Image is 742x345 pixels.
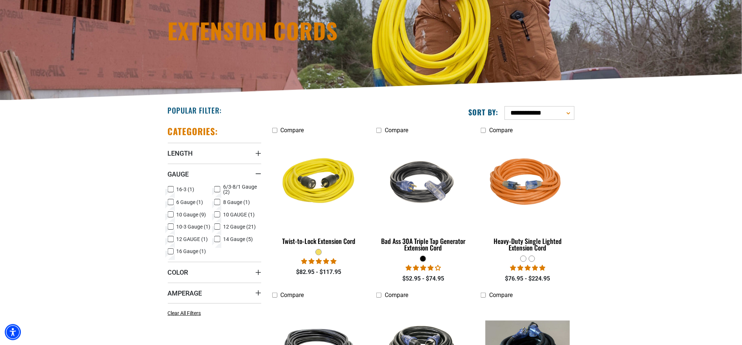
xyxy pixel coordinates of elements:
span: Compare [385,127,408,134]
h2: Categories: [168,126,218,137]
h1: Extension Cords [168,19,435,41]
a: Clear All Filters [168,309,204,317]
div: $82.95 - $117.95 [272,268,366,277]
div: Heavy-Duty Single Lighted Extension Cord [481,238,574,251]
span: 10 GAUGE (1) [223,212,255,217]
div: Bad Ass 30A Triple Tap Generator Extension Cord [376,238,470,251]
span: 10-3 Gauge (1) [177,224,211,229]
span: Amperage [168,289,202,297]
span: 16-3 (1) [177,187,195,192]
span: 10 Gauge (9) [177,212,206,217]
span: Compare [489,292,513,298]
summary: Color [168,262,261,282]
span: 6 Gauge (1) [177,200,203,205]
span: 12 Gauge (21) [223,224,256,229]
span: 6/3-8/1 Gauge (2) [223,184,258,194]
summary: Gauge [168,164,261,184]
span: 14 Gauge (5) [223,237,253,242]
span: Length [168,149,193,157]
label: Sort by: [469,107,499,117]
span: Clear All Filters [168,310,201,316]
span: 4.00 stars [406,264,441,271]
span: 5.00 stars [301,258,336,265]
span: Compare [489,127,513,134]
span: Color [168,268,188,277]
div: $76.95 - $224.95 [481,274,574,283]
span: Gauge [168,170,189,178]
a: orange Heavy-Duty Single Lighted Extension Cord [481,137,574,255]
div: Accessibility Menu [5,324,21,340]
summary: Amperage [168,283,261,303]
img: black [377,141,469,225]
span: Compare [281,127,304,134]
span: 5.00 stars [510,264,545,271]
a: yellow Twist-to-Lock Extension Cord [272,137,366,249]
a: black Bad Ass 30A Triple Tap Generator Extension Cord [376,137,470,255]
div: $52.95 - $74.95 [376,274,470,283]
span: 8 Gauge (1) [223,200,250,205]
span: 12 GAUGE (1) [177,237,208,242]
img: yellow [273,141,365,225]
img: orange [481,141,574,225]
span: 16 Gauge (1) [177,249,206,254]
span: Compare [385,292,408,298]
span: Compare [281,292,304,298]
h2: Popular Filter: [168,105,222,115]
div: Twist-to-Lock Extension Cord [272,238,366,244]
summary: Length [168,143,261,163]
